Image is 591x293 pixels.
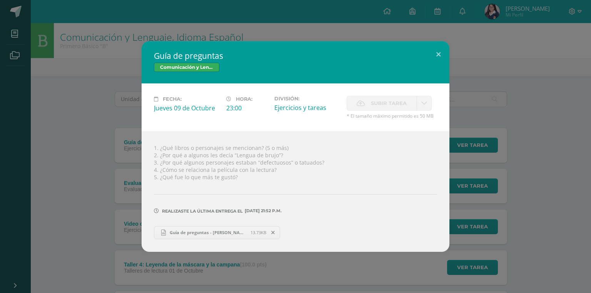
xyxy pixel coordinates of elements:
span: Remover entrega [267,228,280,237]
label: La fecha de entrega ha expirado [347,96,417,111]
a: Guía de preguntas - [PERSON_NAME].docx 13.73KB [154,226,280,239]
a: La fecha de entrega ha expirado [417,96,432,111]
span: Realizaste la última entrega el [162,208,243,214]
span: 13.73KB [250,230,266,235]
div: 23:00 [226,104,268,112]
span: Comunicación y Lenguaje, Idioma Español [154,63,219,72]
span: * El tamaño máximo permitido es 50 MB [347,113,437,119]
span: Hora: [236,96,252,102]
h2: Guía de preguntas [154,50,437,61]
div: 1. ¿Qué libros o personajes se mencionan? (5 o más) 2. ¿Por qué a algunos les decía “Lengua de br... [142,132,449,251]
button: Close (Esc) [427,41,449,67]
label: División: [274,96,341,102]
span: Subir tarea [371,96,407,110]
span: Fecha: [163,96,182,102]
div: Ejercicios y tareas [274,103,341,112]
div: Jueves 09 de Octubre [154,104,220,112]
span: Guía de preguntas - [PERSON_NAME].docx [166,230,250,235]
